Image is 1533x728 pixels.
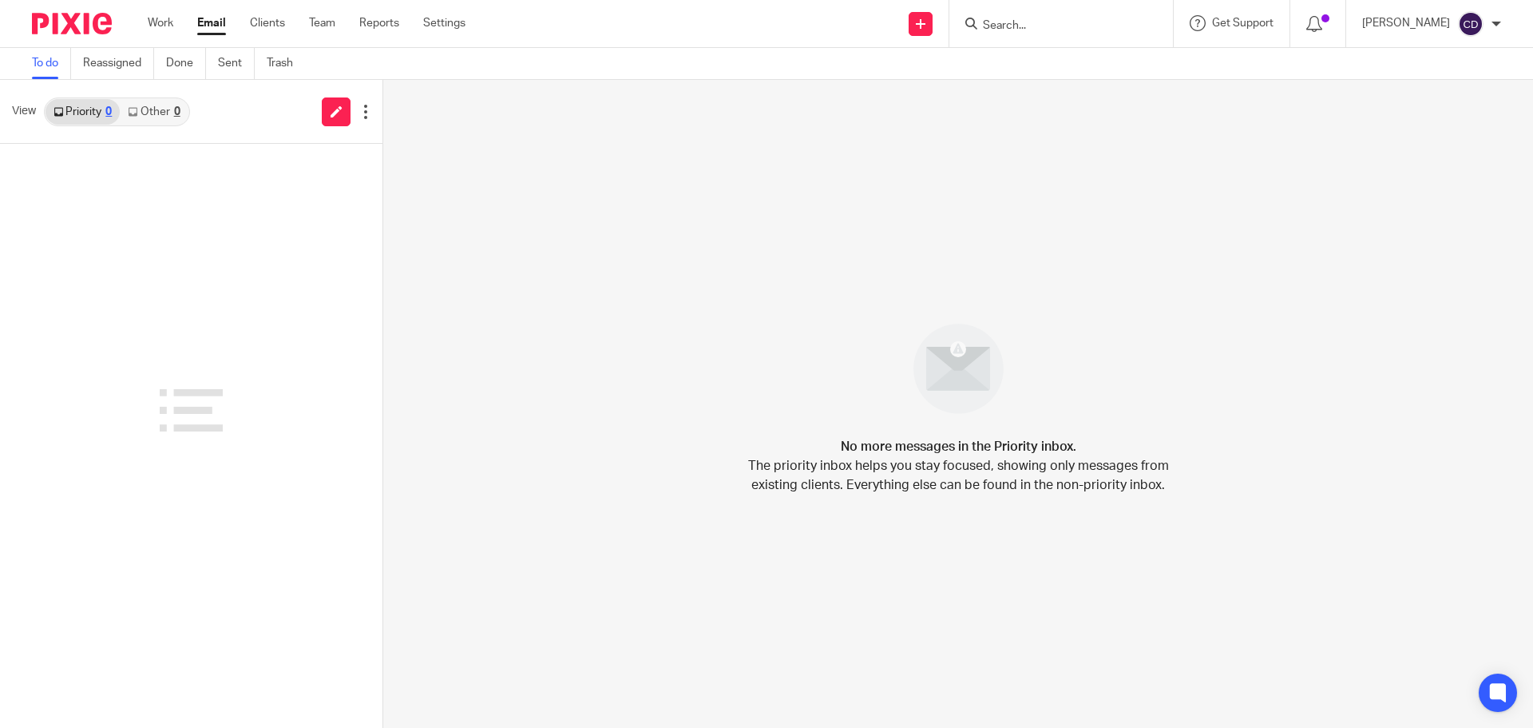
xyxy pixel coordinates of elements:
[1458,11,1483,37] img: svg%3E
[1212,18,1274,29] span: Get Support
[148,15,173,31] a: Work
[747,456,1170,495] p: The priority inbox helps you stay focused, showing only messages from existing clients. Everythin...
[981,19,1125,34] input: Search
[32,48,71,79] a: To do
[174,106,180,117] div: 0
[46,99,120,125] a: Priority0
[250,15,285,31] a: Clients
[218,48,255,79] a: Sent
[1362,15,1450,31] p: [PERSON_NAME]
[903,313,1014,424] img: image
[120,99,188,125] a: Other0
[197,15,226,31] a: Email
[267,48,305,79] a: Trash
[309,15,335,31] a: Team
[359,15,399,31] a: Reports
[166,48,206,79] a: Done
[841,437,1076,456] h4: No more messages in the Priority inbox.
[105,106,112,117] div: 0
[12,103,36,120] span: View
[32,13,112,34] img: Pixie
[423,15,465,31] a: Settings
[83,48,154,79] a: Reassigned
